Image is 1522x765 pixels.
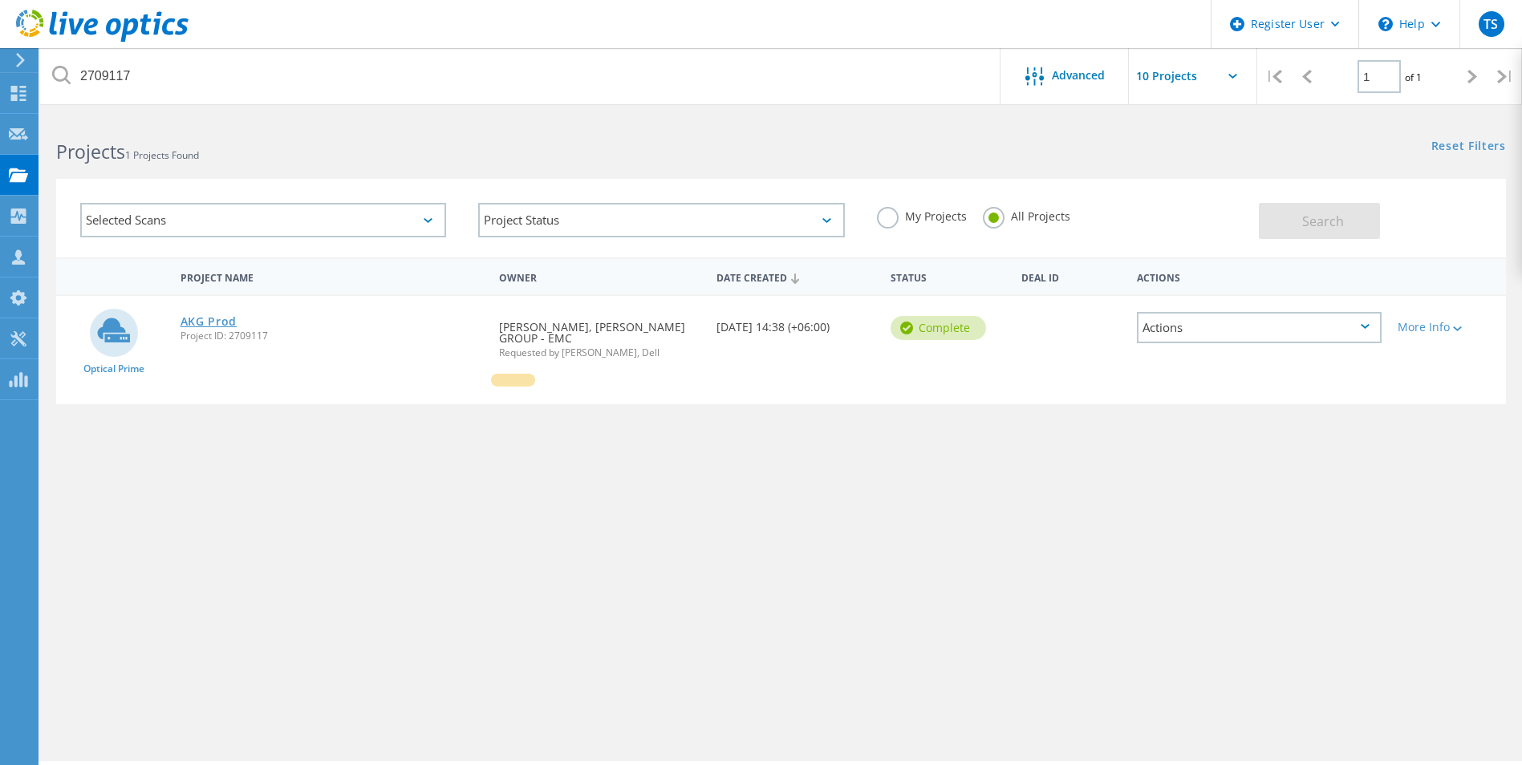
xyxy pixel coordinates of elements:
[478,203,844,237] div: Project Status
[1483,18,1498,30] span: TS
[125,148,199,162] span: 1 Projects Found
[80,203,446,237] div: Selected Scans
[56,139,125,164] b: Projects
[1378,17,1393,31] svg: \n
[499,348,700,358] span: Requested by [PERSON_NAME], Dell
[708,296,883,349] div: [DATE] 14:38 (+06:00)
[40,48,1001,104] input: Search projects by name, owner, ID, company, etc
[1137,312,1382,343] div: Actions
[1013,261,1130,291] div: Deal Id
[1259,203,1380,239] button: Search
[181,316,237,327] a: AKG Prod
[83,364,144,374] span: Optical Prime
[891,316,986,340] div: Complete
[491,296,708,374] div: [PERSON_NAME], [PERSON_NAME] GROUP - EMC
[1398,322,1498,333] div: More Info
[1302,212,1344,230] span: Search
[1405,71,1422,84] span: of 1
[16,34,189,45] a: Live Optics Dashboard
[877,207,967,222] label: My Projects
[1129,261,1390,291] div: Actions
[883,261,1013,291] div: Status
[1257,48,1290,105] div: |
[1052,70,1105,81] span: Advanced
[708,261,883,292] div: Date Created
[1431,140,1506,154] a: Reset Filters
[172,261,492,291] div: Project Name
[983,207,1070,222] label: All Projects
[491,261,708,291] div: Owner
[181,331,484,341] span: Project ID: 2709117
[1489,48,1522,105] div: |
